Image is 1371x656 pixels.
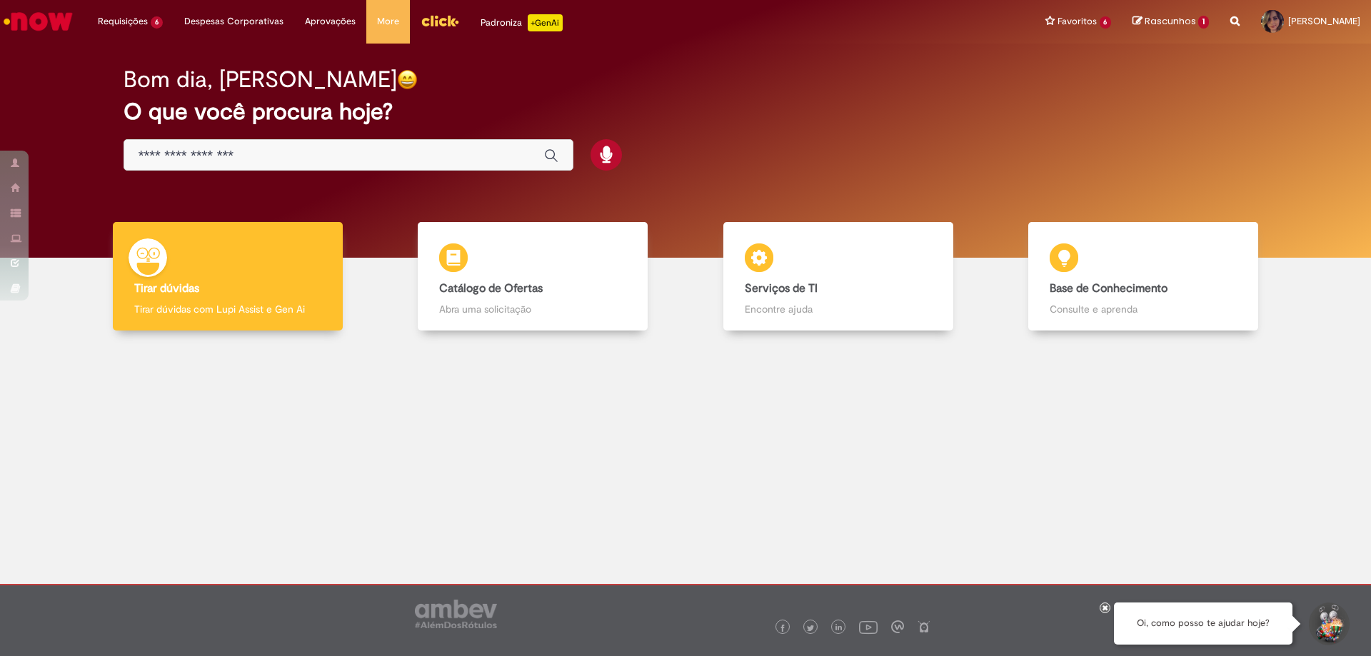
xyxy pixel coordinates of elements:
p: Encontre ajuda [745,302,932,316]
a: Rascunhos [1133,15,1209,29]
span: Favoritos [1058,14,1097,29]
img: ServiceNow [1,7,75,36]
p: Abra uma solicitação [439,302,626,316]
img: logo_footer_facebook.png [779,625,786,632]
img: logo_footer_naosei.png [918,620,930,633]
b: Serviços de TI [745,281,818,296]
span: 6 [151,16,163,29]
b: Catálogo de Ofertas [439,281,543,296]
span: Aprovações [305,14,356,29]
p: Consulte e aprenda [1050,302,1237,316]
img: logo_footer_twitter.png [807,625,814,632]
b: Tirar dúvidas [134,281,199,296]
img: happy-face.png [397,69,418,90]
img: logo_footer_ambev_rotulo_gray.png [415,600,497,628]
img: logo_footer_youtube.png [859,617,878,636]
a: Catálogo de Ofertas Abra uma solicitação [381,222,686,331]
a: Tirar dúvidas Tirar dúvidas com Lupi Assist e Gen Ai [75,222,381,331]
span: 1 [1198,16,1209,29]
span: 6 [1100,16,1112,29]
h2: Bom dia, [PERSON_NAME] [124,67,397,92]
img: click_logo_yellow_360x200.png [421,10,459,31]
img: logo_footer_workplace.png [891,620,904,633]
h2: O que você procura hoje? [124,99,1248,124]
span: More [377,14,399,29]
p: +GenAi [528,14,563,31]
button: Iniciar Conversa de Suporte [1307,602,1350,645]
a: Serviços de TI Encontre ajuda [685,222,991,331]
img: logo_footer_linkedin.png [835,624,843,632]
span: Requisições [98,14,148,29]
span: Rascunhos [1145,14,1196,28]
b: Base de Conhecimento [1050,281,1167,296]
span: Despesas Corporativas [184,14,283,29]
div: Oi, como posso te ajudar hoje? [1114,602,1292,645]
p: Tirar dúvidas com Lupi Assist e Gen Ai [134,302,321,316]
a: Base de Conhecimento Consulte e aprenda [991,222,1297,331]
span: [PERSON_NAME] [1288,15,1360,27]
div: Padroniza [481,14,563,31]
